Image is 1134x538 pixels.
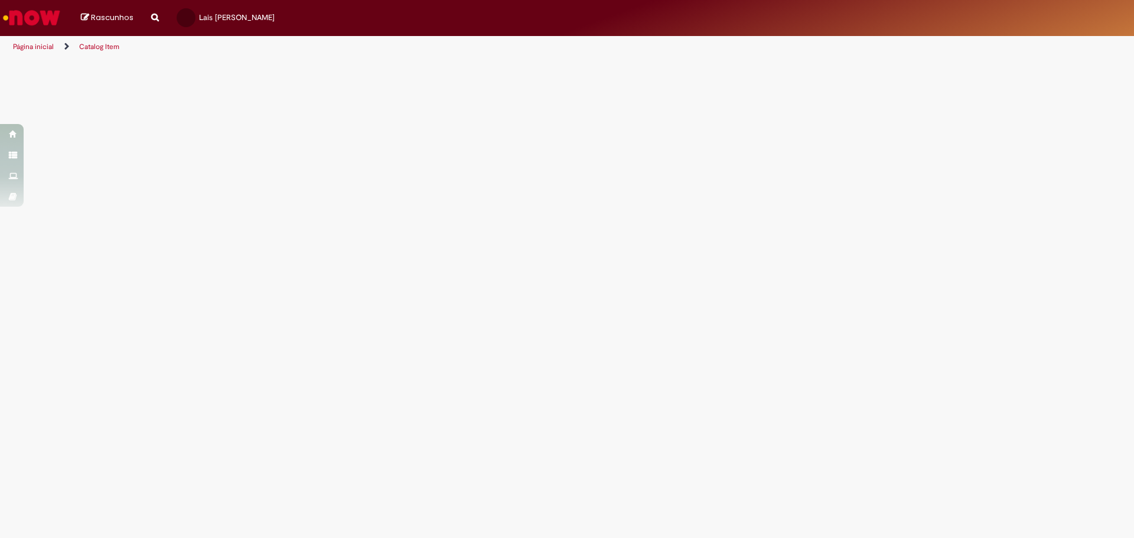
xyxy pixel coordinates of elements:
ul: Trilhas de página [9,36,747,58]
span: Lais [PERSON_NAME] [199,12,275,22]
span: Rascunhos [91,12,133,23]
a: Catalog Item [79,42,119,51]
img: ServiceNow [1,6,62,30]
a: Rascunhos [81,12,133,24]
a: Página inicial [13,42,54,51]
